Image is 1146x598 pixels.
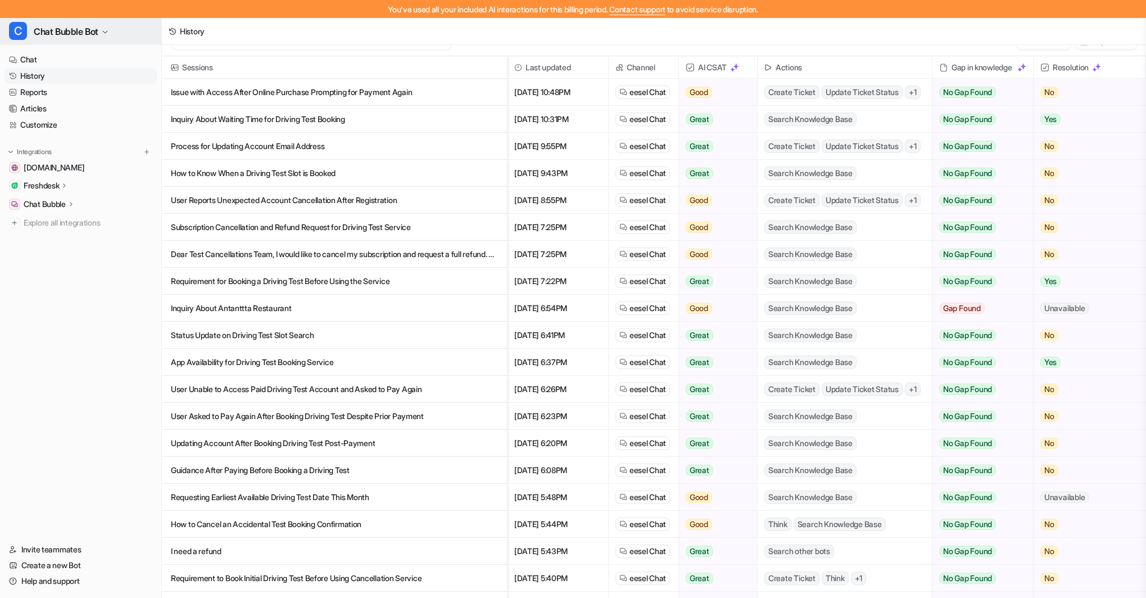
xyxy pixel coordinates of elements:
button: Good [679,187,750,214]
span: Think [822,572,849,585]
span: eesel Chat [629,195,666,206]
a: eesel Chat [619,438,666,449]
span: No [1040,546,1058,557]
a: eesel Chat [619,546,666,557]
img: eeselChat [619,574,627,582]
span: + 1 [905,86,921,99]
img: explore all integrations [9,217,20,228]
button: No [1034,538,1136,565]
img: eeselChat [619,169,627,177]
a: Invite teammates [4,542,157,557]
span: eesel Chat [629,438,666,449]
span: [DATE] 6:23PM [512,403,604,430]
span: eesel Chat [629,168,666,179]
button: Good [679,484,750,511]
a: eesel Chat [619,465,666,476]
span: No Gap Found [939,87,996,98]
span: Create Ticket [764,572,819,585]
span: No [1040,330,1058,341]
a: eesel Chat [619,411,666,422]
button: Great [679,349,750,376]
button: No [1034,160,1136,187]
span: eesel Chat [629,492,666,503]
button: Great [679,565,750,592]
span: [DATE] 6:54PM [512,295,604,322]
p: How to Know When a Driving Test Slot is Booked [171,160,498,187]
p: How to Cancel an Accidental Test Booking Confirmation [171,511,498,538]
span: eesel Chat [629,519,666,530]
p: User Reports Unexpected Account Cancellation After Registration [171,187,498,214]
span: Search Knowledge Base [764,491,857,504]
button: Good [679,214,750,241]
p: Inquiry About Waiting Time for Driving Test Booking [171,106,498,133]
h2: Actions [776,56,802,79]
button: Yes [1034,268,1136,295]
button: No Gap Found [932,565,1025,592]
button: Great [679,133,750,160]
span: Good [686,222,712,233]
a: Create a new Bot [4,557,157,573]
button: No Gap Found [932,106,1025,133]
p: Status Update on Driving Test Slot Search [171,322,498,349]
span: No [1040,195,1058,206]
span: No [1040,222,1058,233]
span: No [1040,573,1058,584]
span: No Gap Found [939,411,996,422]
button: No Gap Found [932,133,1025,160]
span: Great [686,276,713,287]
span: No Gap Found [939,330,996,341]
span: Search Knowledge Base [764,356,857,369]
img: eeselChat [619,466,627,474]
span: Resolution [1038,56,1141,79]
span: Search Knowledge Base [764,167,857,180]
p: Process for Updating Account Email Address [171,133,498,160]
span: No [1040,411,1058,422]
button: Great [679,106,750,133]
a: History [4,68,157,84]
img: eeselChat [619,385,627,393]
button: No Gap Found [932,241,1025,268]
button: No [1034,565,1136,592]
span: Think [764,518,791,531]
a: eesel Chat [619,195,666,206]
span: [DOMAIN_NAME] [24,162,84,173]
button: No Gap Found [932,484,1025,511]
span: No Gap Found [939,249,996,260]
span: No [1040,87,1058,98]
img: expand menu [7,148,15,156]
div: Gap in knowledge [937,56,1029,79]
span: Unavailable [1040,492,1089,503]
p: Guidance After Paying Before Booking a Driving Test [171,457,498,484]
button: No [1034,322,1136,349]
span: Great [686,330,713,341]
p: User Asked to Pay Again After Booking Driving Test Despite Prior Payment [171,403,498,430]
img: drivingtests.co.uk [11,164,18,171]
button: No [1034,133,1136,160]
span: No Gap Found [939,168,996,179]
a: eesel Chat [619,141,666,152]
button: No [1034,241,1136,268]
span: Search Knowledge Base [764,275,857,288]
button: No Gap Found [932,538,1025,565]
img: eeselChat [619,412,627,420]
span: Search Knowledge Base [764,113,857,126]
span: eesel Chat [629,276,666,287]
img: menu_add.svg [143,148,151,156]
img: eeselChat [619,223,627,231]
span: No [1040,519,1058,530]
span: Good [686,492,712,503]
span: No Gap Found [939,195,996,206]
img: eeselChat [619,547,627,555]
span: eesel Chat [629,465,666,476]
a: eesel Chat [619,249,666,260]
span: Update Ticket Status [822,194,903,207]
span: Unavailable [1040,303,1089,314]
button: Good [679,295,750,322]
button: No Gap Found [932,376,1025,403]
button: Great [679,322,750,349]
span: eesel Chat [629,114,666,125]
span: eesel Chat [629,330,666,341]
span: [DATE] 7:22PM [512,268,604,295]
span: Great [686,114,713,125]
button: Great [679,268,750,295]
